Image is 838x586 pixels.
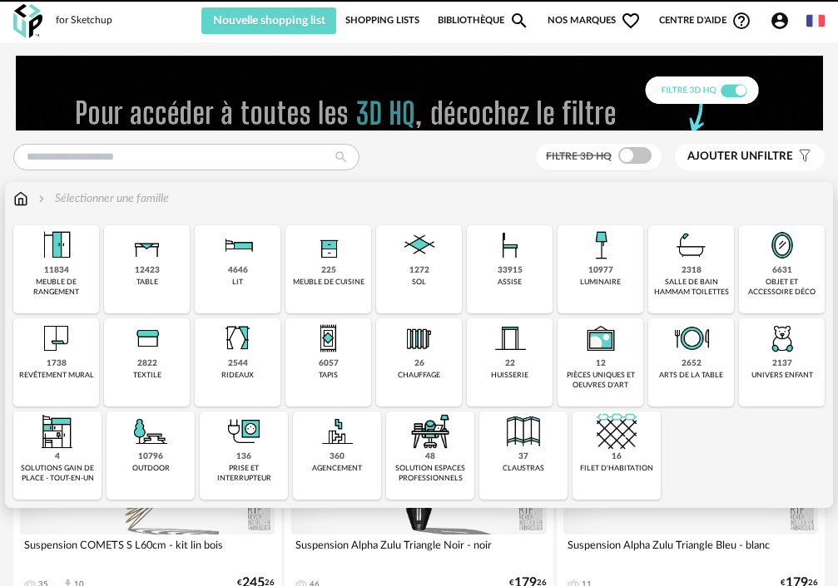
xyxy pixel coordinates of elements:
div: arts de la table [659,371,723,380]
img: PriseInter.png [224,411,264,451]
div: solutions gain de place - tout-en-un [18,464,97,483]
div: tapis [319,371,338,380]
div: 6631 [772,265,792,276]
div: prise et interrupteur [205,464,283,483]
div: table [136,278,158,287]
div: solution espaces professionnels [391,464,469,483]
div: 4646 [228,265,248,276]
div: 2318 [682,265,702,276]
div: univers enfant [751,371,813,380]
div: 26 [414,358,424,369]
div: 4 [55,451,60,462]
div: for Sketchup [56,14,112,27]
img: Textile.png [127,318,167,358]
span: Magnify icon [509,11,529,31]
img: Miroir.png [762,225,802,265]
div: textile [133,371,161,380]
div: salle de bain hammam toilettes [653,278,729,297]
span: Heart Outline icon [621,11,641,31]
span: Filtre 3D HQ [546,151,612,161]
img: Agencement.png [317,411,357,451]
div: 16 [612,451,622,462]
img: Cloison.png [503,411,543,451]
span: Help Circle Outline icon [731,11,751,31]
span: Nos marques [548,7,641,34]
img: Papier%20peint.png [37,318,77,358]
img: Radiateur.png [399,318,439,358]
img: Literie.png [218,225,258,265]
div: 1272 [409,265,429,276]
img: Outdoor.png [131,411,171,451]
img: FILTRE%20HQ%20NEW_V1%20(4).gif [16,56,823,130]
img: Meuble%20de%20rangement.png [37,225,77,265]
img: fr [806,12,825,30]
div: meuble de cuisine [293,278,364,287]
div: 2137 [772,358,792,369]
img: Sol.png [399,225,439,265]
div: 10796 [138,451,163,462]
img: svg+xml;base64,PHN2ZyB3aWR0aD0iMTYiIGhlaWdodD0iMTciIHZpZXdCb3g9IjAgMCAxNiAxNyIgZmlsbD0ibm9uZSIgeG... [13,190,28,207]
a: Shopping Lists [345,7,419,34]
span: Account Circle icon [770,11,790,31]
div: 136 [236,451,251,462]
div: Sélectionner une famille [35,190,169,207]
img: filet.png [597,411,637,451]
div: 225 [321,265,336,276]
span: Centre d'aideHelp Circle Outline icon [659,11,751,31]
button: Ajouter unfiltre Filter icon [675,144,825,170]
img: Huiserie.png [490,318,530,358]
img: ArtTable.png [672,318,712,358]
span: Nouvelle shopping list [213,15,325,27]
div: revêtement mural [19,371,94,380]
img: OXP [13,4,42,38]
div: 2544 [228,358,248,369]
div: 37 [518,451,528,462]
img: Salle%20de%20bain.png [672,225,712,265]
div: 2822 [137,358,157,369]
div: 11834 [44,265,69,276]
div: 6057 [319,358,339,369]
img: Rangement.png [309,225,349,265]
div: lit [232,278,243,287]
div: claustras [503,464,544,473]
div: 12 [596,358,606,369]
div: chauffage [398,371,440,380]
div: 10977 [588,265,613,276]
img: Table.png [127,225,167,265]
img: svg+xml;base64,PHN2ZyB3aWR0aD0iMTYiIGhlaWdodD0iMTYiIHZpZXdCb3g9IjAgMCAxNiAxNiIgZmlsbD0ibm9uZSIgeG... [35,190,48,207]
div: objet et accessoire déco [744,278,820,297]
span: filtre [687,150,793,164]
div: 360 [330,451,345,462]
img: espace-de-travail.png [410,411,450,451]
img: ToutEnUn.png [37,411,77,451]
div: luminaire [580,278,621,287]
div: meuble de rangement [18,278,94,297]
div: outdoor [132,464,170,473]
div: 22 [505,358,515,369]
div: 48 [425,451,435,462]
div: 2652 [682,358,702,369]
div: filet d'habitation [580,464,653,473]
a: BibliothèqueMagnify icon [438,7,529,34]
div: 12423 [135,265,160,276]
div: Suspension Alpha Zulu Triangle Bleu - blanc [563,534,818,568]
img: UniqueOeuvre.png [581,318,621,358]
img: Luminaire.png [581,225,621,265]
div: 33915 [498,265,523,276]
span: Account Circle icon [770,11,797,31]
img: Tapis.png [309,318,349,358]
div: 1738 [47,358,67,369]
span: Ajouter un [687,150,757,162]
div: Suspension Alpha Zulu Triangle Noir - noir [291,534,546,568]
div: sol [412,278,426,287]
div: Suspension COMETS S L60cm - kit lin bois [20,534,275,568]
div: rideaux [221,371,254,380]
button: Nouvelle shopping list [201,7,336,34]
div: agencement [312,464,362,473]
img: UniversEnfant.png [762,318,802,358]
img: Assise.png [490,225,530,265]
div: huisserie [491,371,528,380]
div: assise [498,278,522,287]
span: Filter icon [793,150,812,164]
div: pièces uniques et oeuvres d'art [563,371,638,390]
